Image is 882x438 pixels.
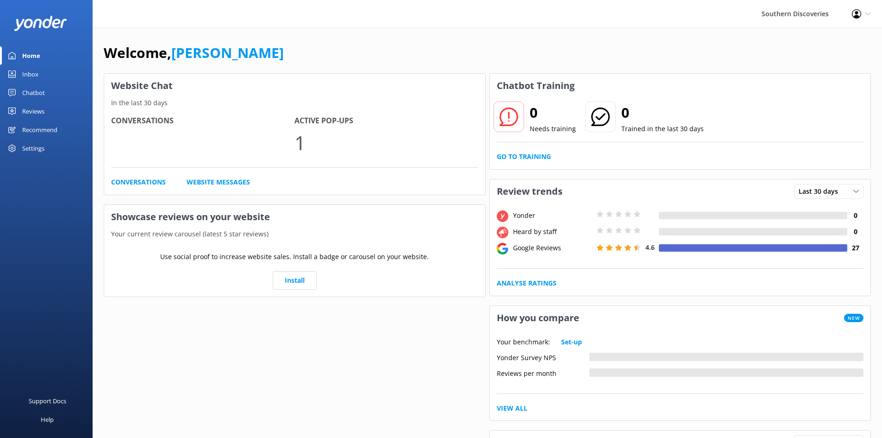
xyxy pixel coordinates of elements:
[22,139,44,158] div: Settings
[273,271,317,290] a: Install
[22,65,38,83] div: Inbox
[104,42,284,64] h1: Welcome,
[490,74,582,98] h3: Chatbot Training
[22,83,45,102] div: Chatbot
[22,102,44,121] div: Reviews
[847,210,863,221] h4: 0
[497,368,589,377] div: Reviews per month
[511,243,594,253] div: Google Reviews
[497,353,589,361] div: Yonder Survey NPS
[799,186,844,197] span: Last 30 days
[530,102,576,124] h2: 0
[497,403,527,413] a: View All
[497,278,557,288] a: Analyse Ratings
[847,227,863,237] h4: 0
[497,152,551,162] a: Go to Training
[294,127,478,158] p: 1
[104,205,485,229] h3: Showcase reviews on your website
[530,124,576,134] p: Needs training
[187,177,250,187] a: Website Messages
[104,98,485,108] p: In the last 30 days
[111,115,294,127] h4: Conversations
[294,115,478,127] h4: Active Pop-ups
[497,337,550,347] p: Your benchmark:
[29,392,66,410] div: Support Docs
[111,177,166,187] a: Conversations
[561,337,582,347] a: Set-up
[160,252,429,262] p: Use social proof to increase website sales. Install a badge or carousel on your website.
[22,121,57,139] div: Recommend
[104,229,485,239] p: Your current review carousel (latest 5 star reviews)
[847,243,863,253] h4: 27
[490,179,569,203] h3: Review trends
[490,306,586,330] h3: How you compare
[645,243,655,252] span: 4.6
[41,410,54,429] div: Help
[621,124,704,134] p: Trained in the last 30 days
[511,227,594,237] div: Heard by staff
[104,74,485,98] h3: Website Chat
[844,314,863,322] span: New
[22,46,40,65] div: Home
[621,102,704,124] h2: 0
[14,16,67,31] img: yonder-white-logo.png
[171,43,284,62] a: [PERSON_NAME]
[511,210,594,221] div: Yonder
